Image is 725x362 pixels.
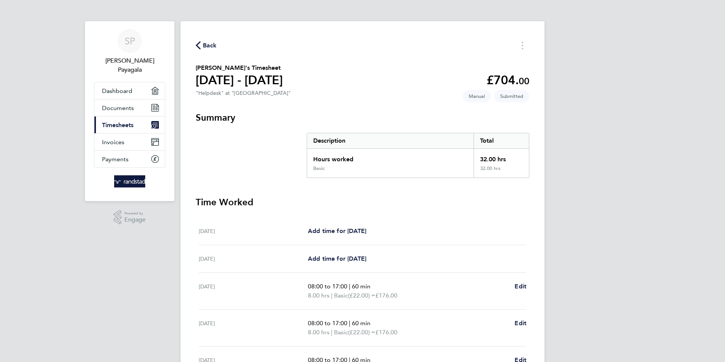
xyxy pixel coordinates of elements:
span: 00 [519,76,529,87]
div: Total [474,133,529,148]
span: 8.00 hrs [308,292,330,299]
span: Timesheets [102,121,133,129]
a: Go to home page [94,175,165,187]
span: 8.00 hrs [308,329,330,336]
h2: [PERSON_NAME]'s Timesheet [196,63,283,72]
h3: Time Worked [196,196,529,208]
span: £176.00 [375,292,397,299]
div: 32.00 hrs [474,165,529,178]
span: Add time for [DATE] [308,255,366,262]
a: Edit [515,282,526,291]
span: This timesheet is Submitted. [494,90,529,102]
span: Basic [334,328,348,337]
span: 08:00 to 17:00 [308,320,347,327]
span: Back [203,41,217,50]
span: SP [125,36,135,46]
div: [DATE] [199,227,308,236]
div: [DATE] [199,282,308,300]
a: Add time for [DATE] [308,227,366,236]
span: | [349,320,350,327]
span: | [331,329,333,336]
span: | [331,292,333,299]
img: randstad-logo-retina.png [114,175,146,187]
div: "Helpdesk" at "[GEOGRAPHIC_DATA]" [196,90,291,96]
span: Edit [515,283,526,290]
a: SP[PERSON_NAME] Payagala [94,29,165,74]
nav: Main navigation [85,21,174,201]
span: Payments [102,156,129,163]
div: Description [307,133,474,148]
span: This timesheet was manually created. [463,90,491,102]
div: Summary [307,133,529,178]
a: Edit [515,319,526,328]
a: Payments [94,151,165,167]
h3: Summary [196,112,529,124]
span: £176.00 [375,329,397,336]
span: (£22.00) = [348,292,375,299]
span: 60 min [352,283,370,290]
span: Basic [334,291,348,300]
a: Powered byEngage [114,210,146,225]
a: Add time for [DATE] [308,254,366,263]
span: | [349,283,350,290]
h1: [DATE] - [DATE] [196,72,283,88]
span: Invoices [102,139,124,146]
a: Timesheets [94,116,165,133]
button: Timesheets Menu [516,39,529,51]
span: Add time for [DATE] [308,227,366,235]
div: [DATE] [199,319,308,337]
app-decimal: £704. [486,73,529,87]
span: Sanjeewa Devapriya Payagala [94,56,165,74]
a: Invoices [94,134,165,150]
span: Powered by [124,210,146,217]
div: Hours worked [307,149,474,165]
a: Documents [94,99,165,116]
span: Documents [102,104,134,112]
span: Dashboard [102,87,132,94]
span: (£22.00) = [348,329,375,336]
span: 60 min [352,320,370,327]
div: [DATE] [199,254,308,263]
div: Basic [313,165,325,172]
a: Dashboard [94,82,165,99]
span: 08:00 to 17:00 [308,283,347,290]
div: 32.00 hrs [474,149,529,165]
span: Edit [515,320,526,327]
button: Back [196,41,217,50]
span: Engage [124,217,146,223]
